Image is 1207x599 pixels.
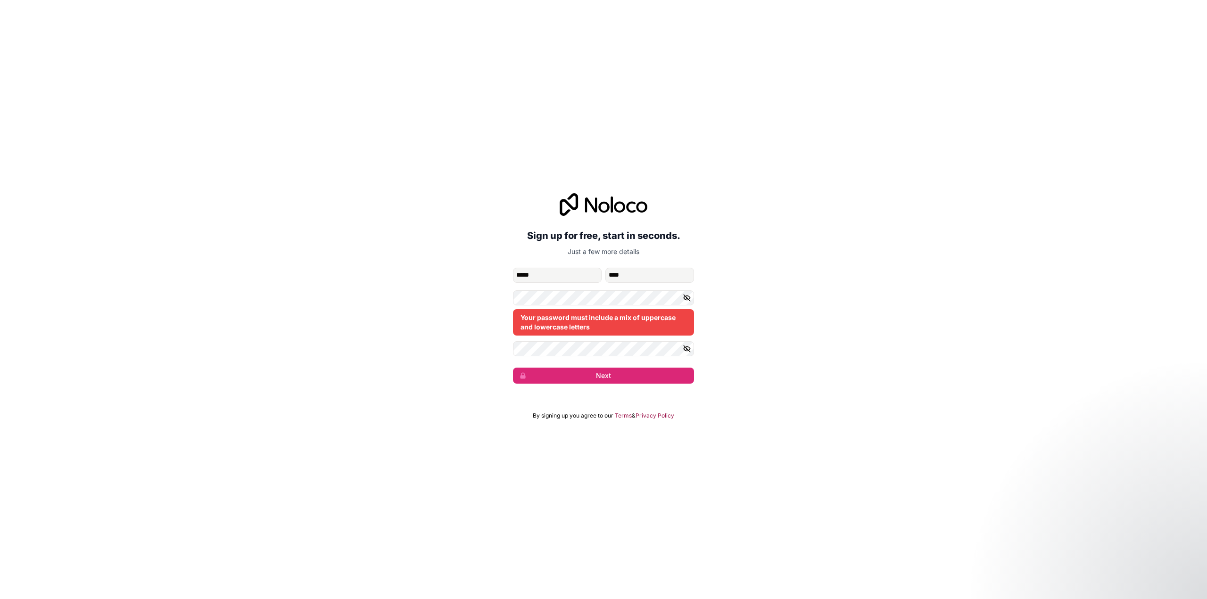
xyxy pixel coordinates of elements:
[513,247,694,256] p: Just a few more details
[513,368,694,384] button: Next
[632,412,636,419] span: &
[513,341,694,356] input: Confirm password
[513,309,694,336] div: Your password must include a mix of uppercase and lowercase letters
[605,268,694,283] input: family-name
[636,412,674,419] a: Privacy Policy
[513,268,602,283] input: given-name
[513,290,694,305] input: Password
[513,227,694,244] h2: Sign up for free, start in seconds.
[615,412,632,419] a: Terms
[1018,528,1207,594] iframe: Intercom notifications message
[533,412,613,419] span: By signing up you agree to our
